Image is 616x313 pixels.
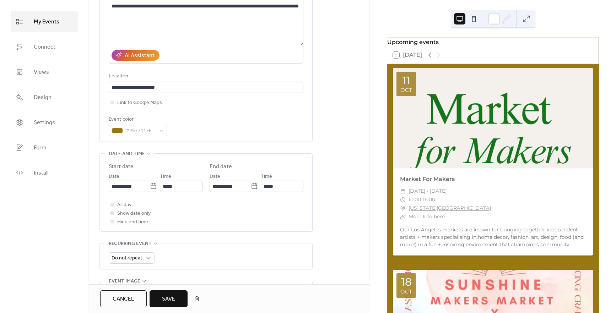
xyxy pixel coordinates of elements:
div: Upcoming events [387,38,599,46]
div: End date [210,163,232,171]
span: Date [109,172,119,181]
a: Form [11,137,78,158]
a: Install [11,162,78,183]
div: Location [109,72,302,81]
div: Event color [109,115,166,124]
a: Settings [11,111,78,133]
span: My Events [34,16,59,27]
span: Views [34,67,49,78]
div: Oct [400,87,412,93]
span: Date [210,172,220,181]
span: Show date only [117,209,151,218]
span: Link to Google Maps [117,99,162,107]
span: #997711FF [126,127,156,135]
a: [US_STATE][GEOGRAPHIC_DATA] [409,204,491,213]
button: Cancel [100,290,147,307]
span: Design [34,92,52,103]
span: Time [160,172,171,181]
a: Connect [11,36,78,57]
span: 10:00 [409,196,421,204]
span: 16:00 [423,196,435,204]
a: More Info here [409,213,445,220]
div: AI Assistant [125,51,155,60]
div: 18 [401,277,412,287]
a: Views [11,61,78,83]
span: Install [34,168,48,179]
span: Recurring event [109,240,152,248]
span: Do not repeat [112,253,142,263]
span: Save [162,295,175,303]
span: Connect [34,42,55,53]
div: Oct [400,289,412,294]
div: ​ [400,187,406,196]
button: Save [150,290,188,307]
span: Time [261,172,272,181]
span: Settings [34,117,55,128]
div: Our Los Angeles markets are known for bringing together independent artists + makers specialising... [393,226,593,248]
a: My Events [11,11,78,32]
a: Design [11,86,78,108]
span: All day [117,201,131,209]
span: Cancel [113,295,134,303]
div: ​ [400,196,406,204]
span: Form [34,142,47,153]
span: Event image [109,277,140,286]
span: [DATE] - [DATE] [409,187,447,196]
span: Date and time [109,150,145,158]
div: 11 [402,75,410,86]
span: Hide end time [117,218,148,226]
div: ​ [400,204,406,213]
div: Start date [109,163,134,171]
button: AI Assistant [112,50,160,61]
div: ​ [400,213,406,221]
a: Market For Makers [400,176,455,182]
span: - [421,196,423,204]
